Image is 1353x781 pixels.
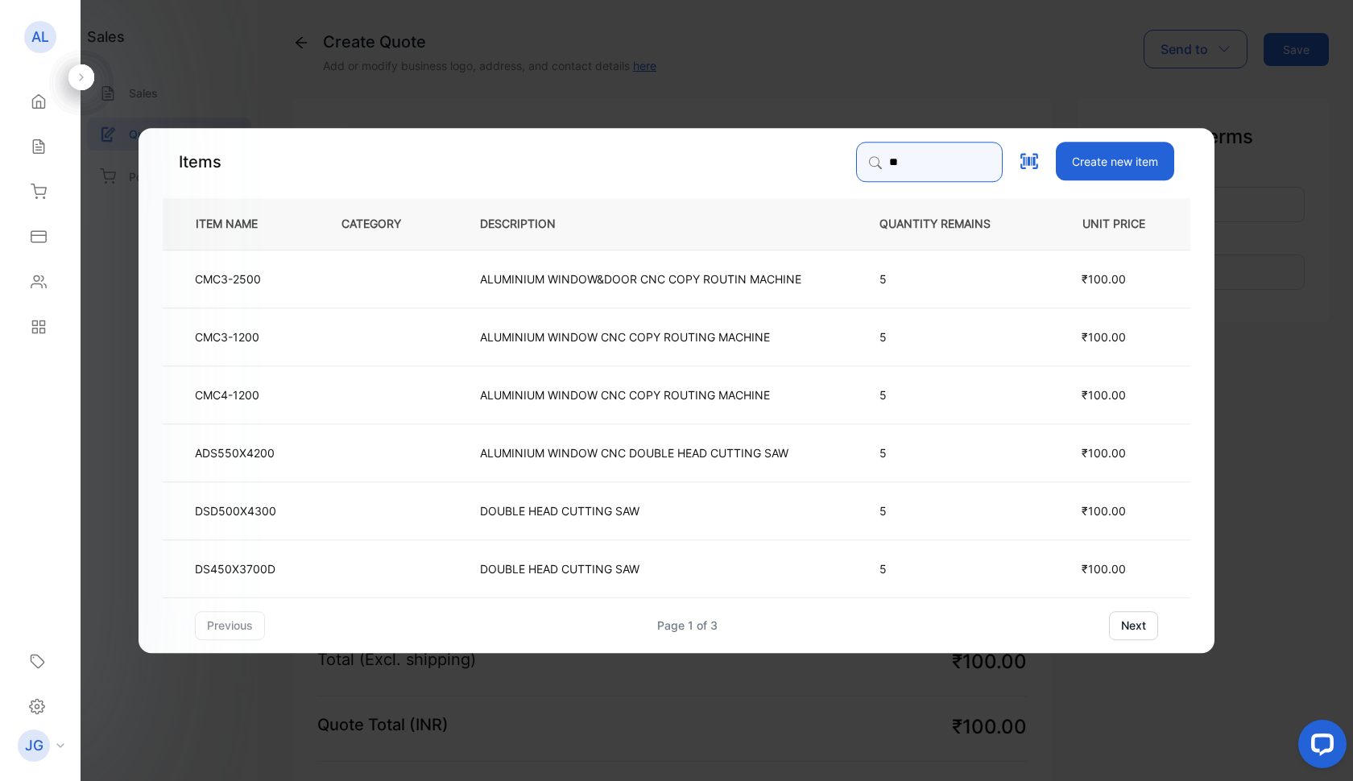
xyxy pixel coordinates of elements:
[1109,611,1158,640] button: next
[879,329,1016,345] p: 5
[1070,216,1164,233] p: UNIT PRICE
[195,386,259,403] p: CMC4-1200
[1082,562,1126,576] span: ₹100.00
[1082,388,1126,402] span: ₹100.00
[1285,713,1353,781] iframe: LiveChat chat widget
[480,329,770,345] p: ALUMINIUM WINDOW CNC COPY ROUTING MACHINE
[879,444,1016,461] p: 5
[195,271,261,287] p: CMC3-2500
[1082,330,1126,344] span: ₹100.00
[657,617,718,634] div: Page 1 of 3
[1082,272,1126,286] span: ₹100.00
[25,735,43,756] p: JG
[1082,446,1126,460] span: ₹100.00
[480,386,770,403] p: ALUMINIUM WINDOW CNC COPY ROUTING MACHINE
[179,150,221,174] p: Items
[195,329,259,345] p: CMC3-1200
[195,611,265,640] button: previous
[480,444,788,461] p: ALUMINIUM WINDOW CNC DOUBLE HEAD CUTTING SAW
[879,560,1016,577] p: 5
[195,502,276,519] p: DSD500X4300
[879,386,1016,403] p: 5
[480,502,639,519] p: DOUBLE HEAD CUTTING SAW
[341,216,427,233] p: CATEGORY
[480,216,581,233] p: DESCRIPTION
[1056,142,1174,180] button: Create new item
[31,27,49,48] p: AL
[1082,504,1126,518] span: ₹100.00
[879,502,1016,519] p: 5
[195,560,275,577] p: DS450X3700D
[480,271,801,287] p: ALUMINIUM WINDOW&DOOR CNC COPY ROUTIN MACHINE
[480,560,639,577] p: DOUBLE HEAD CUTTING SAW
[189,216,283,233] p: ITEM NAME
[879,271,1016,287] p: 5
[879,216,1016,233] p: QUANTITY REMAINS
[195,444,275,461] p: ADS550X4200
